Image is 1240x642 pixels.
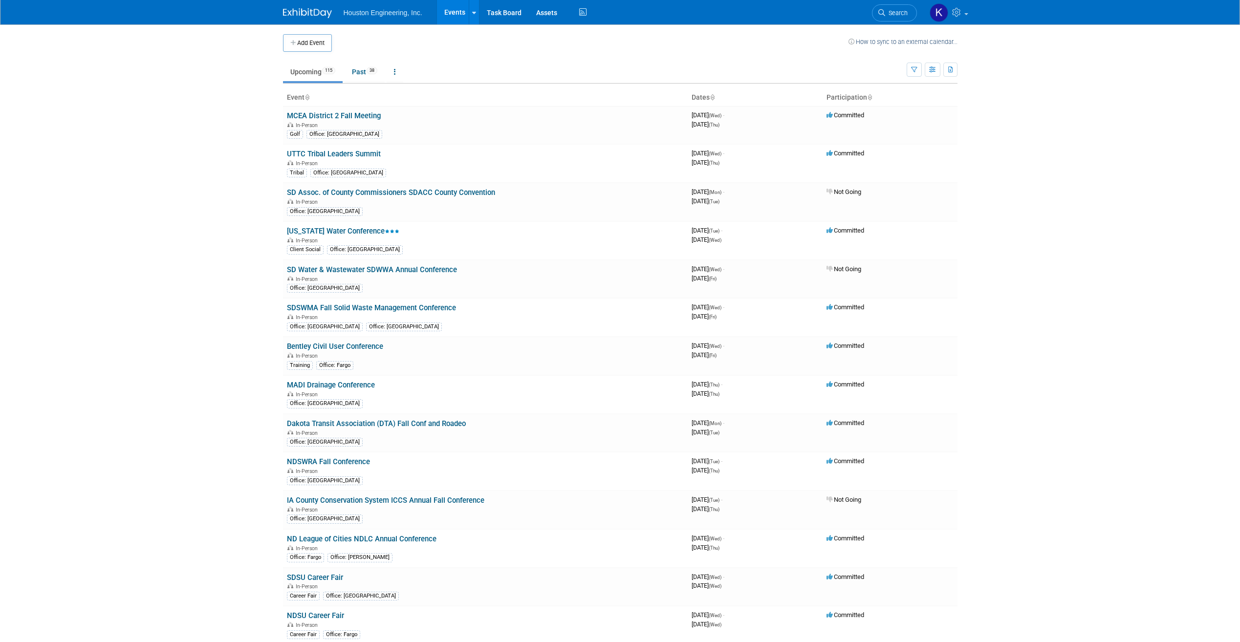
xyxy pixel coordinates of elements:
[296,353,321,359] span: In-Person
[723,611,724,619] span: -
[827,111,864,119] span: Committed
[709,151,721,156] span: (Wed)
[827,457,864,465] span: Committed
[723,419,724,427] span: -
[296,583,321,590] span: In-Person
[692,419,724,427] span: [DATE]
[287,391,293,396] img: In-Person Event
[723,535,724,542] span: -
[692,150,724,157] span: [DATE]
[723,111,724,119] span: -
[323,592,399,600] div: Office: [GEOGRAPHIC_DATA]
[723,573,724,580] span: -
[323,630,360,639] div: Office: Fargo
[709,160,719,166] span: (Thu)
[287,545,293,550] img: In-Person Event
[367,67,377,74] span: 38
[827,573,864,580] span: Committed
[709,421,721,426] span: (Mon)
[709,507,719,512] span: (Thu)
[709,267,721,272] span: (Wed)
[287,419,466,428] a: Dakota Transit Association (DTA) Fall Conf and Roadeo
[872,4,917,21] a: Search
[827,496,861,503] span: Not Going
[723,265,724,273] span: -
[709,575,721,580] span: (Wed)
[692,573,724,580] span: [DATE]
[692,159,719,166] span: [DATE]
[848,38,957,45] a: How to sync to an external calendar...
[692,313,717,320] span: [DATE]
[287,438,363,447] div: Office: [GEOGRAPHIC_DATA]
[287,207,363,216] div: Office: [GEOGRAPHIC_DATA]
[287,583,293,588] img: In-Person Event
[296,237,321,244] span: In-Person
[709,190,721,195] span: (Mon)
[296,276,321,282] span: In-Person
[692,197,719,205] span: [DATE]
[287,188,495,197] a: SD Assoc. of County Commissioners SDACC County Convention
[296,622,321,628] span: In-Person
[692,611,724,619] span: [DATE]
[366,322,442,331] div: Office: [GEOGRAPHIC_DATA]
[827,419,864,427] span: Committed
[721,496,722,503] span: -
[692,381,722,388] span: [DATE]
[827,381,864,388] span: Committed
[692,467,719,474] span: [DATE]
[287,507,293,512] img: In-Person Event
[692,303,724,311] span: [DATE]
[296,199,321,205] span: In-Person
[305,93,309,101] a: Sort by Event Name
[692,535,724,542] span: [DATE]
[692,621,721,628] span: [DATE]
[827,150,864,157] span: Committed
[827,188,861,195] span: Not Going
[827,611,864,619] span: Committed
[827,265,861,273] span: Not Going
[692,496,722,503] span: [DATE]
[709,430,719,435] span: (Tue)
[692,390,719,397] span: [DATE]
[709,459,719,464] span: (Tue)
[287,457,370,466] a: NDSWRA Fall Conference
[692,342,724,349] span: [DATE]
[709,382,719,387] span: (Thu)
[296,430,321,436] span: In-Person
[827,227,864,234] span: Committed
[283,8,332,18] img: ExhibitDay
[930,3,948,22] img: Kendra Jensen
[709,545,719,551] span: (Thu)
[296,160,321,167] span: In-Person
[709,314,717,320] span: (Fri)
[709,536,721,541] span: (Wed)
[709,622,721,627] span: (Wed)
[709,583,721,589] span: (Wed)
[287,130,303,139] div: Golf
[287,227,399,235] a: [US_STATE] Water Conference
[322,67,335,74] span: 115
[709,199,719,204] span: (Tue)
[709,237,721,243] span: (Wed)
[692,227,722,234] span: [DATE]
[709,228,719,234] span: (Tue)
[692,351,717,359] span: [DATE]
[287,353,293,358] img: In-Person Event
[692,265,724,273] span: [DATE]
[692,505,719,513] span: [DATE]
[721,227,722,234] span: -
[692,121,719,128] span: [DATE]
[287,553,324,562] div: Office: Fargo
[723,188,724,195] span: -
[721,381,722,388] span: -
[287,322,363,331] div: Office: [GEOGRAPHIC_DATA]
[287,592,320,600] div: Career Fair
[287,573,343,582] a: SDSU Career Fair
[287,476,363,485] div: Office: [GEOGRAPHIC_DATA]
[287,303,456,312] a: SDSWMA Fall Solid Waste Management Conference
[287,342,383,351] a: Bentley Civil User Conference
[287,496,484,505] a: IA County Conservation System ICCS Annual Fall Conference
[709,122,719,128] span: (Thu)
[327,245,403,254] div: Office: [GEOGRAPHIC_DATA]
[287,111,381,120] a: MCEA District 2 Fall Meeting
